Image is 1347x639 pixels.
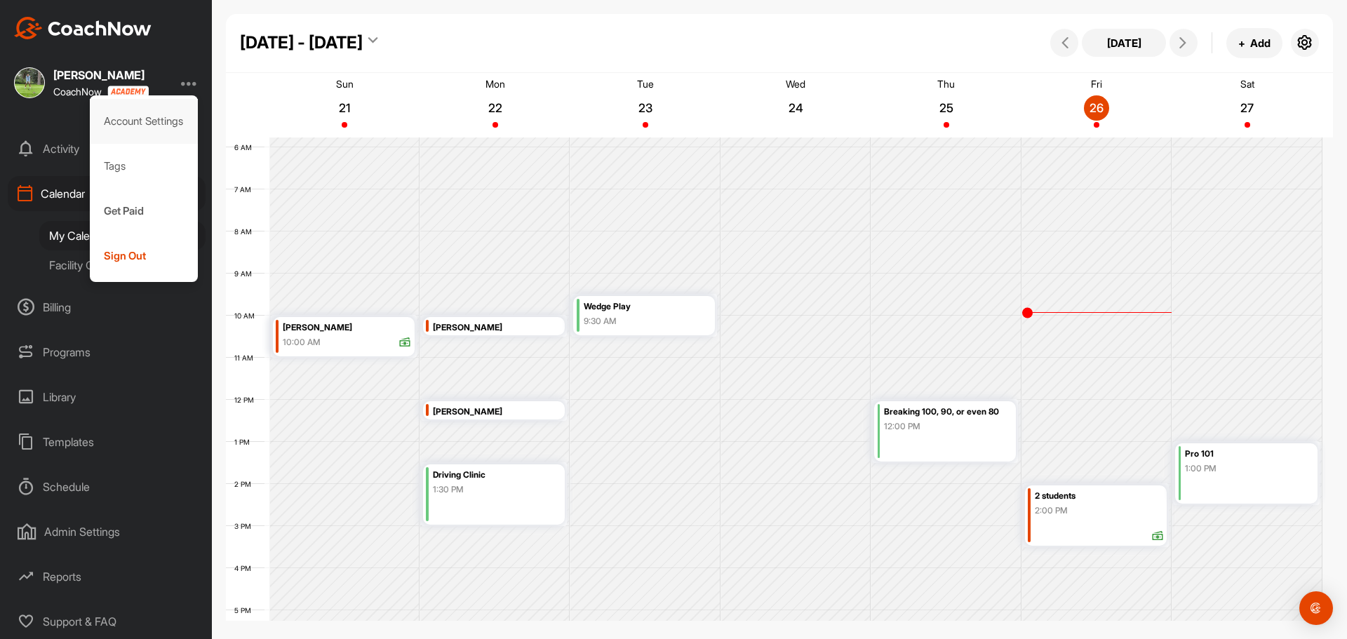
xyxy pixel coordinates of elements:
[433,467,561,483] div: Driving Clinic
[90,234,199,278] div: Sign Out
[226,143,266,152] div: 6 AM
[39,221,206,250] div: My Calendar
[1185,462,1314,475] div: 1:00 PM
[226,522,265,530] div: 3 PM
[884,404,1012,420] div: Breaking 100, 90, or even 80
[269,73,420,137] a: September 21, 2025
[226,311,269,320] div: 10 AM
[570,73,721,137] a: September 23, 2025
[1172,73,1322,137] a: September 27, 2025
[14,67,45,98] img: square_6da99a3e55dcfc963019e61b3f9a00c3.jpg
[226,185,265,194] div: 7 AM
[485,78,505,90] p: Mon
[937,78,955,90] p: Thu
[721,73,871,137] a: September 24, 2025
[633,101,658,115] p: 23
[226,480,265,488] div: 2 PM
[786,78,805,90] p: Wed
[1240,78,1254,90] p: Sat
[884,420,1012,433] div: 12:00 PM
[871,73,1021,137] a: September 25, 2025
[53,69,149,81] div: [PERSON_NAME]
[1238,36,1245,51] span: +
[1091,78,1102,90] p: Fri
[584,299,712,315] div: Wedge Play
[53,86,149,97] div: CoachNow
[90,144,199,189] div: Tags
[226,438,264,446] div: 1 PM
[14,17,152,39] img: CoachNow
[39,250,206,280] div: Facility Calendar
[226,396,268,404] div: 12 PM
[336,78,354,90] p: Sun
[1185,446,1314,462] div: Pro 101
[8,559,206,594] div: Reports
[8,131,206,166] div: Activity
[226,564,265,572] div: 4 PM
[1082,29,1166,57] button: [DATE]
[8,469,206,504] div: Schedule
[483,101,508,115] p: 22
[8,604,206,639] div: Support & FAQ
[8,379,206,415] div: Library
[1226,28,1282,58] button: +Add
[433,404,561,420] div: [PERSON_NAME]
[226,606,265,614] div: 5 PM
[433,320,561,336] div: [PERSON_NAME]
[420,73,570,137] a: September 22, 2025
[1084,101,1109,115] p: 26
[1021,73,1172,137] a: September 26, 2025
[107,86,149,97] img: CoachNow acadmey
[283,320,411,336] div: [PERSON_NAME]
[8,290,206,325] div: Billing
[226,354,267,362] div: 11 AM
[934,101,959,115] p: 25
[283,336,321,349] div: 10:00 AM
[90,99,199,144] div: Account Settings
[1299,591,1333,625] div: Open Intercom Messenger
[1235,101,1260,115] p: 27
[90,189,199,234] div: Get Paid
[1035,488,1163,504] div: 2 students
[240,30,363,55] div: [DATE] - [DATE]
[783,101,808,115] p: 24
[8,514,206,549] div: Admin Settings
[584,315,712,328] div: 9:30 AM
[8,176,206,211] div: Calendar
[1035,504,1068,517] div: 2:00 PM
[8,424,206,459] div: Templates
[637,78,654,90] p: Tue
[332,101,357,115] p: 21
[433,483,561,496] div: 1:30 PM
[226,227,266,236] div: 8 AM
[8,335,206,370] div: Programs
[226,269,266,278] div: 9 AM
